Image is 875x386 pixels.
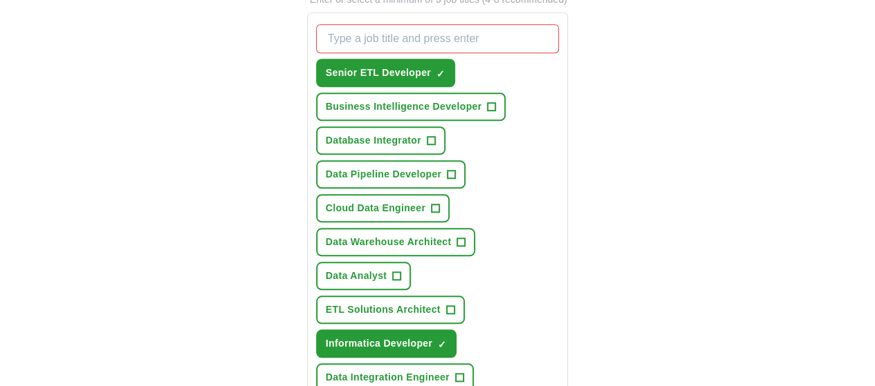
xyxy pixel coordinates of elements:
[438,339,446,350] span: ✓
[326,269,387,283] span: Data Analyst
[326,66,431,80] span: Senior ETL Developer
[316,296,465,324] button: ETL Solutions Architect
[316,329,457,358] button: Informatica Developer✓
[316,194,450,222] button: Cloud Data Engineer
[316,93,506,121] button: Business Intelligence Developer
[326,167,442,182] span: Data Pipeline Developer
[316,228,476,256] button: Data Warehouse Architect
[316,262,412,290] button: Data Analyst
[316,59,455,87] button: Senior ETL Developer✓
[326,133,421,148] span: Database Integrator
[326,302,441,317] span: ETL Solutions Architect
[316,160,466,189] button: Data Pipeline Developer
[326,336,432,351] span: Informatica Developer
[326,235,452,249] span: Data Warehouse Architect
[326,99,482,114] span: Business Intelligence Developer
[326,370,450,385] span: Data Integration Engineer
[326,201,425,215] span: Cloud Data Engineer
[436,68,445,79] span: ✓
[316,24,560,53] input: Type a job title and press enter
[316,126,445,155] button: Database Integrator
